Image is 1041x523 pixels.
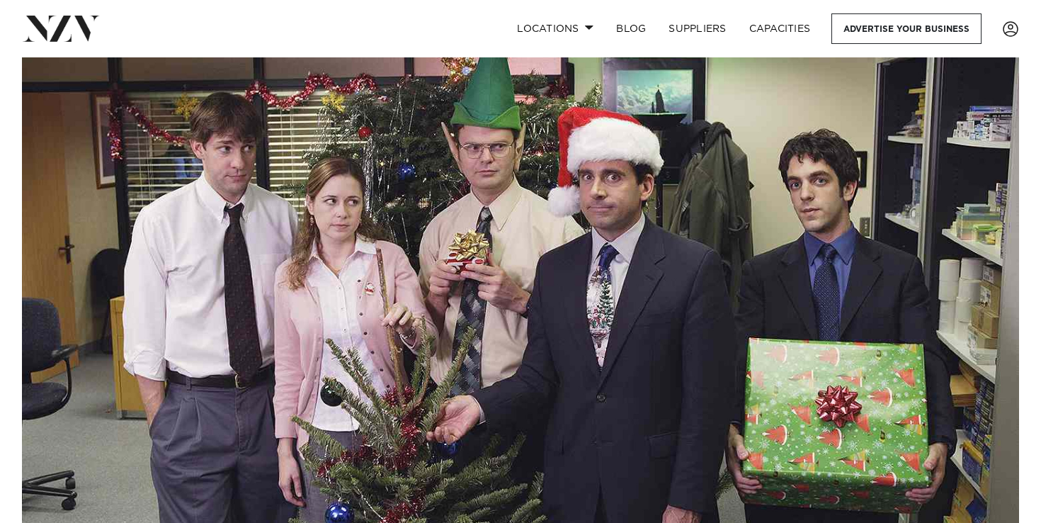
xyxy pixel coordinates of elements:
[657,13,737,44] a: SUPPLIERS
[506,13,605,44] a: Locations
[23,16,100,41] img: nzv-logo.png
[605,13,657,44] a: BLOG
[738,13,822,44] a: Capacities
[831,13,982,44] a: Advertise your business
